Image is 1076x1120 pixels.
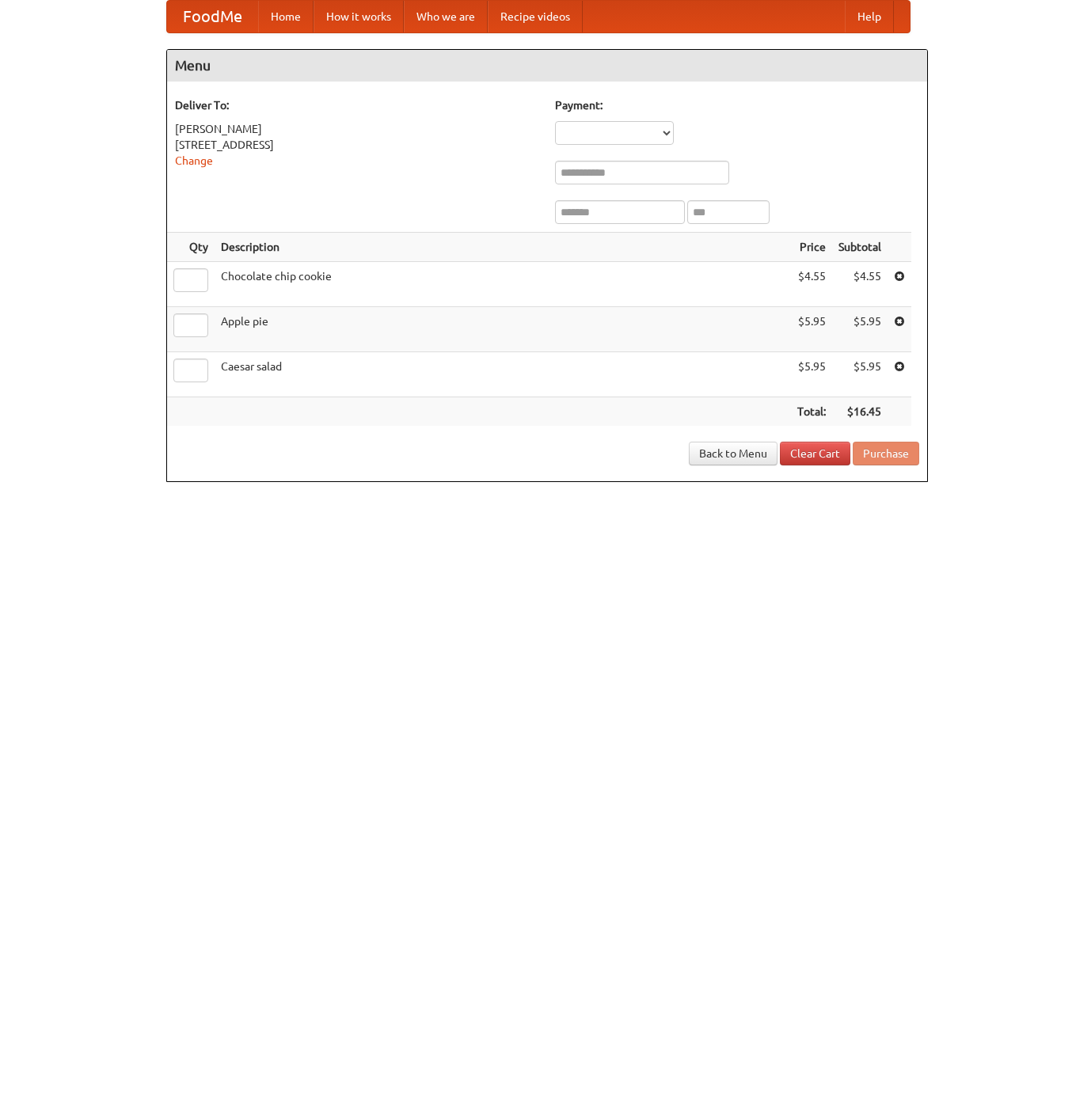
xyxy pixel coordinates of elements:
[832,233,888,262] th: Subtotal
[791,262,832,307] td: $4.55
[780,442,850,465] a: Clear Cart
[167,1,258,32] a: FoodMe
[175,121,539,137] div: [PERSON_NAME]
[853,442,919,465] button: Purchase
[175,137,539,153] div: [STREET_ADDRESS]
[689,442,778,465] a: Back to Menu
[215,262,791,307] td: Chocolate chip cookie
[832,262,888,307] td: $4.55
[488,1,583,32] a: Recipe videos
[167,233,215,262] th: Qty
[791,397,832,427] th: Total:
[215,352,791,397] td: Caesar salad
[791,307,832,352] td: $5.95
[791,352,832,397] td: $5.95
[832,307,888,352] td: $5.95
[258,1,314,32] a: Home
[832,397,888,427] th: $16.45
[175,97,539,113] h5: Deliver To:
[791,233,832,262] th: Price
[832,352,888,397] td: $5.95
[845,1,894,32] a: Help
[314,1,404,32] a: How it works
[555,97,919,113] h5: Payment:
[215,233,791,262] th: Description
[175,154,213,167] a: Change
[167,50,927,82] h4: Menu
[404,1,488,32] a: Who we are
[215,307,791,352] td: Apple pie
